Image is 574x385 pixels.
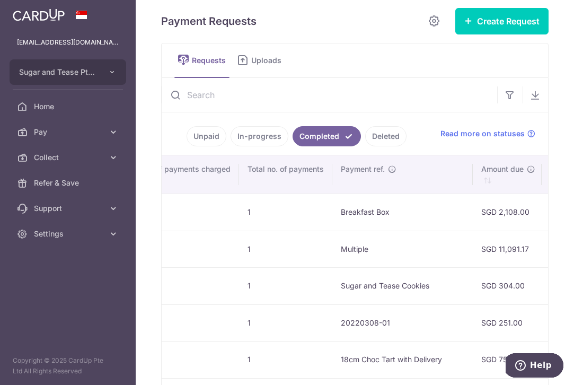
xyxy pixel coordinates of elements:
[19,67,98,77] span: Sugar and Tease Pte Ltd
[473,231,542,268] td: SGD 11,091.17
[481,164,524,174] span: Amount due
[440,128,525,139] span: Read more on statuses
[473,194,542,231] td: SGD 2,108.00
[239,155,332,194] th: Total no. of payments
[133,267,239,304] td: 1
[332,231,473,268] td: Multiple
[234,43,289,77] a: Uploads
[174,43,229,77] a: Requests
[239,231,332,268] td: 1
[293,126,361,146] a: Completed
[34,127,104,137] span: Pay
[473,155,542,194] th: Amount due : activate to sort column ascending
[187,126,226,146] a: Unpaid
[133,194,239,231] td: 1
[473,341,542,378] td: SGD 75.00
[24,7,46,17] span: Help
[473,304,542,342] td: SGD 251.00
[13,8,65,21] img: CardUp
[455,8,549,34] button: Create Request
[239,267,332,304] td: 1
[133,155,239,194] th: No. of payments charged
[133,231,239,268] td: 1
[440,128,535,139] a: Read more on statuses
[34,152,104,163] span: Collect
[34,229,104,239] span: Settings
[34,101,104,112] span: Home
[332,267,473,304] td: Sugar and Tease Cookies
[473,267,542,304] td: SGD 304.00
[162,78,497,112] input: Search
[239,304,332,342] td: 1
[133,341,239,378] td: 1
[248,164,324,174] span: Total no. of payments
[332,155,473,194] th: Payment ref.
[141,164,231,174] span: No. of payments charged
[17,37,119,48] p: [EMAIL_ADDRESS][DOMAIN_NAME]
[506,353,563,380] iframe: Opens a widget where you can find more information
[239,341,332,378] td: 1
[332,341,473,378] td: 18cm Choc Tart with Delivery
[239,194,332,231] td: 1
[332,194,473,231] td: Breakfast Box
[192,55,229,66] span: Requests
[10,59,126,85] button: Sugar and Tease Pte Ltd
[231,126,288,146] a: In-progress
[341,164,385,174] span: Payment ref.
[34,178,104,188] span: Refer & Save
[34,203,104,214] span: Support
[133,304,239,342] td: 1
[365,126,407,146] a: Deleted
[332,304,473,342] td: 20220308-01
[251,55,289,66] span: Uploads
[161,13,257,30] h5: Payment Requests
